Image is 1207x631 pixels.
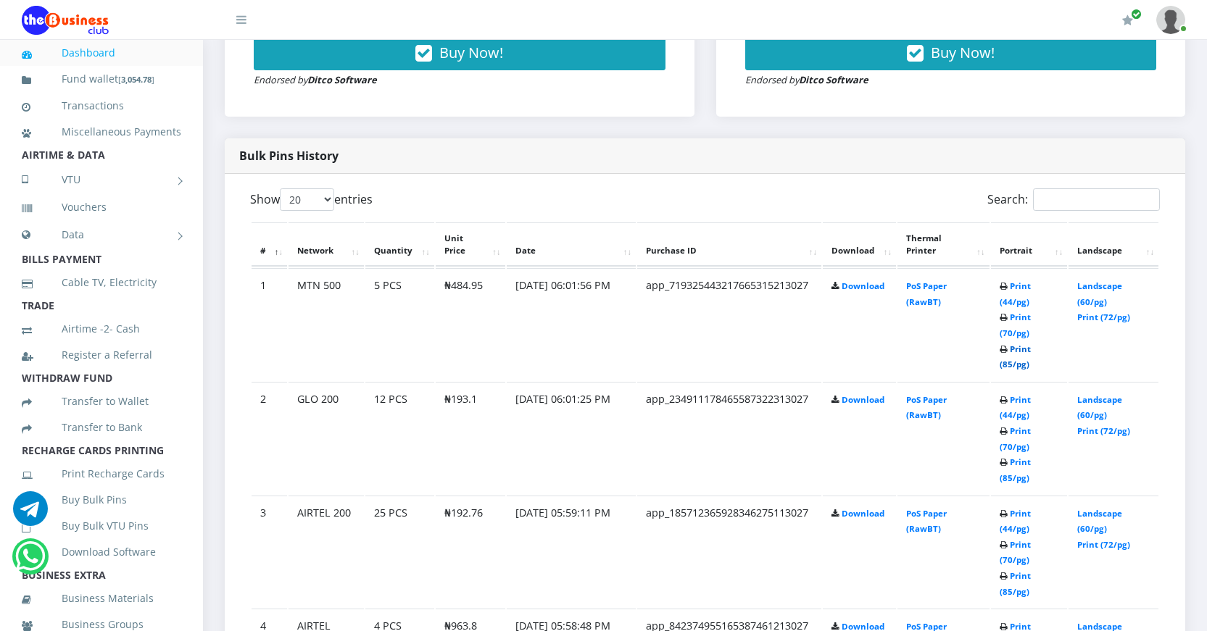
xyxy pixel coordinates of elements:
td: MTN 500 [289,268,364,380]
small: [ ] [118,74,154,85]
td: ₦484.95 [436,268,505,380]
input: Search: [1033,188,1160,211]
th: Download: activate to sort column ascending [823,222,896,267]
a: Cable TV, Electricity [22,266,181,299]
span: Buy Now! [439,43,503,62]
td: AIRTEL 200 [289,496,364,608]
td: GLO 200 [289,382,364,494]
td: ₦193.1 [436,382,505,494]
a: Print (44/pg) [1000,280,1031,307]
td: 25 PCS [365,496,434,608]
select: Showentries [280,188,334,211]
a: Landscape (60/pg) [1077,280,1122,307]
button: Buy Now! [745,35,1157,70]
a: Print (70/pg) [1000,539,1031,566]
a: Register a Referral [22,338,181,372]
b: 3,054.78 [121,74,152,85]
strong: Bulk Pins History [239,148,339,164]
td: app_719325443217665315213027 [637,268,821,380]
a: PoS Paper (RawBT) [906,508,947,535]
th: #: activate to sort column descending [252,222,287,267]
a: Print (72/pg) [1077,539,1130,550]
a: PoS Paper (RawBT) [906,280,947,307]
a: Download [842,508,884,519]
a: Dashboard [22,36,181,70]
a: Print (70/pg) [1000,425,1031,452]
a: Print (85/pg) [1000,343,1031,370]
th: Network: activate to sort column ascending [289,222,364,267]
img: User [1156,6,1185,34]
a: Landscape (60/pg) [1077,508,1122,535]
img: Logo [22,6,109,35]
small: Endorsed by [745,73,868,86]
a: Chat for support [15,550,45,574]
a: Transfer to Bank [22,411,181,444]
a: Vouchers [22,191,181,224]
th: Quantity: activate to sort column ascending [365,222,434,267]
a: Print (72/pg) [1077,425,1130,436]
label: Show entries [250,188,373,211]
td: 2 [252,382,287,494]
a: Transfer to Wallet [22,385,181,418]
td: [DATE] 06:01:25 PM [507,382,636,494]
a: Download Software [22,535,181,569]
span: Buy Now! [931,43,995,62]
a: PoS Paper (RawBT) [906,394,947,421]
td: ₦192.76 [436,496,505,608]
td: 3 [252,496,287,608]
th: Unit Price: activate to sort column ascending [436,222,505,267]
a: Chat for support [13,502,48,526]
strong: Ditco Software [307,73,377,86]
i: Renew/Upgrade Subscription [1122,14,1133,26]
th: Thermal Printer: activate to sort column ascending [897,222,989,267]
span: Renew/Upgrade Subscription [1131,9,1142,20]
a: Download [842,280,884,291]
td: 5 PCS [365,268,434,380]
th: Date: activate to sort column ascending [507,222,636,267]
a: Buy Bulk VTU Pins [22,509,181,543]
strong: Ditco Software [799,73,868,86]
td: app_234911178465587322313027 [637,382,821,494]
td: [DATE] 06:01:56 PM [507,268,636,380]
small: Endorsed by [254,73,377,86]
a: Print (44/pg) [1000,394,1031,421]
th: Landscape: activate to sort column ascending [1069,222,1158,267]
button: Buy Now! [254,35,665,70]
a: Download [842,394,884,405]
th: Purchase ID: activate to sort column ascending [637,222,821,267]
a: Print (44/pg) [1000,508,1031,535]
td: [DATE] 05:59:11 PM [507,496,636,608]
a: VTU [22,162,181,198]
a: Miscellaneous Payments [22,115,181,149]
a: Print Recharge Cards [22,457,181,490]
td: 12 PCS [365,382,434,494]
a: Print (85/pg) [1000,570,1031,597]
a: Business Materials [22,582,181,615]
th: Portrait: activate to sort column ascending [991,222,1068,267]
a: Airtime -2- Cash [22,312,181,346]
a: Data [22,217,181,253]
a: Fund wallet[3,054.78] [22,62,181,96]
a: Print (70/pg) [1000,312,1031,338]
a: Landscape (60/pg) [1077,394,1122,421]
a: Buy Bulk Pins [22,483,181,517]
a: Print (85/pg) [1000,456,1031,483]
a: Transactions [22,89,181,122]
td: 1 [252,268,287,380]
label: Search: [987,188,1160,211]
td: app_185712365928346275113027 [637,496,821,608]
a: Print (72/pg) [1077,312,1130,322]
